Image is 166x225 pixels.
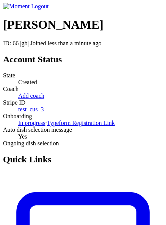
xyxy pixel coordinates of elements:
[3,99,163,106] dt: Stripe ID
[18,92,44,99] a: Add coach
[3,3,30,10] img: Moment
[3,113,163,120] dt: Onboarding
[18,79,37,85] span: Created
[18,133,27,140] span: Yes
[3,126,163,133] dt: Auto dish selection message
[31,3,49,9] a: Logout
[3,18,163,32] h1: [PERSON_NAME]
[3,140,163,147] dt: Ongoing dish selection
[3,72,163,79] dt: State
[3,86,163,92] dt: Coach
[47,120,115,126] a: Typeform Registration Link
[22,40,28,46] span: gb
[45,120,47,126] span: ·
[18,120,45,126] a: In progress
[3,40,163,47] p: ID: 66 | | Joined less than a minute ago
[18,106,44,112] a: test_cus_3
[3,54,163,65] h2: Account Status
[3,154,163,165] h2: Quick Links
